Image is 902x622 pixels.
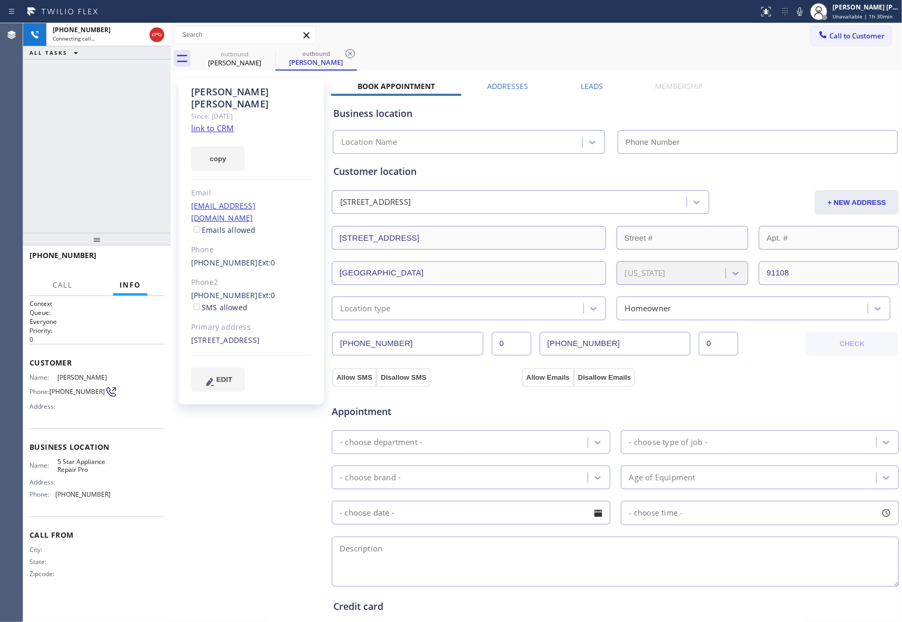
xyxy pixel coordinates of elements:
span: Name: [29,373,57,381]
div: Phone2 [191,277,312,289]
label: Leads [581,81,603,91]
span: City: [29,546,57,554]
h2: Priority: [29,326,164,335]
input: Street # [617,226,748,250]
input: Phone Number 2 [540,332,691,356]
div: [PERSON_NAME] [195,58,274,67]
span: - choose time - [629,508,683,518]
label: Membership [656,81,703,91]
button: Hang up [150,27,164,42]
div: Customer location [333,164,897,179]
div: Location Name [341,136,398,149]
span: Phone: [29,388,49,396]
span: [PERSON_NAME] [57,373,110,381]
div: [PERSON_NAME] [PERSON_NAME] [832,3,899,12]
span: [PHONE_NUMBER] [29,250,96,260]
button: ALL TASKS [23,46,88,59]
span: [PHONE_NUMBER] [49,388,105,396]
button: Allow Emails [522,368,573,387]
span: State: [29,558,57,566]
p: 0 [29,335,164,344]
span: Connecting call… [53,35,95,42]
button: Mute [792,4,807,19]
button: CHECK [806,332,898,356]
input: ZIP [759,261,899,285]
label: Book Appointment [358,81,435,91]
span: Address: [29,478,57,486]
span: Call [53,280,73,290]
div: Location type [340,302,391,314]
label: SMS allowed [191,302,247,312]
span: Info [120,280,141,290]
span: Customer [29,358,164,368]
a: [PHONE_NUMBER] [191,290,258,300]
h2: Queue: [29,308,164,317]
span: EDIT [216,376,232,383]
div: Phone [191,244,312,256]
span: Call to Customer [829,31,885,41]
span: [PHONE_NUMBER] [55,490,111,498]
span: Address: [29,402,57,410]
div: Primary address [191,321,312,333]
div: [PERSON_NAME] [PERSON_NAME] [191,86,312,110]
span: 5 Star Appliance Repair Pro [57,458,110,474]
div: [STREET_ADDRESS] [340,196,411,209]
input: Ext. 2 [699,332,738,356]
button: Allow SMS [332,368,376,387]
input: Apt. # [759,226,899,250]
button: + NEW ADDRESS [815,190,899,214]
div: Email [191,187,312,199]
p: Everyone [29,317,164,326]
button: Info [113,275,147,295]
button: Call [46,275,79,295]
input: City [332,261,606,285]
input: Address [332,226,606,250]
input: Emails allowed [193,226,200,233]
div: Caroline Tseng [195,47,274,71]
div: Business location [333,106,897,121]
div: - choose type of job - [629,436,708,448]
input: Search [174,26,315,43]
div: - choose brand - [340,471,401,483]
div: [STREET_ADDRESS] [191,334,312,347]
input: - choose date - [332,501,610,525]
div: Homeowner [625,302,671,314]
div: Age of Equipment [629,471,696,483]
button: EDIT [191,368,245,392]
a: [EMAIL_ADDRESS][DOMAIN_NAME] [191,201,255,223]
div: outbound [195,50,274,58]
div: - choose department - [340,436,422,448]
a: link to CRM [191,123,234,133]
a: [PHONE_NUMBER] [191,258,258,268]
div: outbound [276,50,356,57]
button: copy [191,146,245,171]
span: Zipcode: [29,570,57,578]
span: ALL TASKS [29,49,67,56]
div: Caroline Tseng [276,47,356,70]
label: Emails allowed [191,225,256,235]
span: Ext: 0 [258,290,275,300]
span: Appointment [332,404,519,419]
input: Phone Number [618,130,898,154]
span: Name: [29,461,57,469]
span: Call From [29,530,164,540]
button: Disallow SMS [376,368,431,387]
input: SMS allowed [193,303,200,310]
label: Addresses [487,81,528,91]
button: Disallow Emails [574,368,636,387]
span: [PHONE_NUMBER] [53,25,111,34]
span: Unavailable | 1h 30min [832,13,893,20]
input: Ext. [492,332,531,356]
button: Call to Customer [811,26,891,46]
div: Credit card [333,599,897,614]
input: Phone Number [332,332,483,356]
span: Phone: [29,490,55,498]
span: Ext: 0 [258,258,275,268]
span: Business location [29,442,164,452]
div: Since: [DATE] [191,110,312,122]
h1: Context [29,299,164,308]
div: [PERSON_NAME] [276,57,356,67]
